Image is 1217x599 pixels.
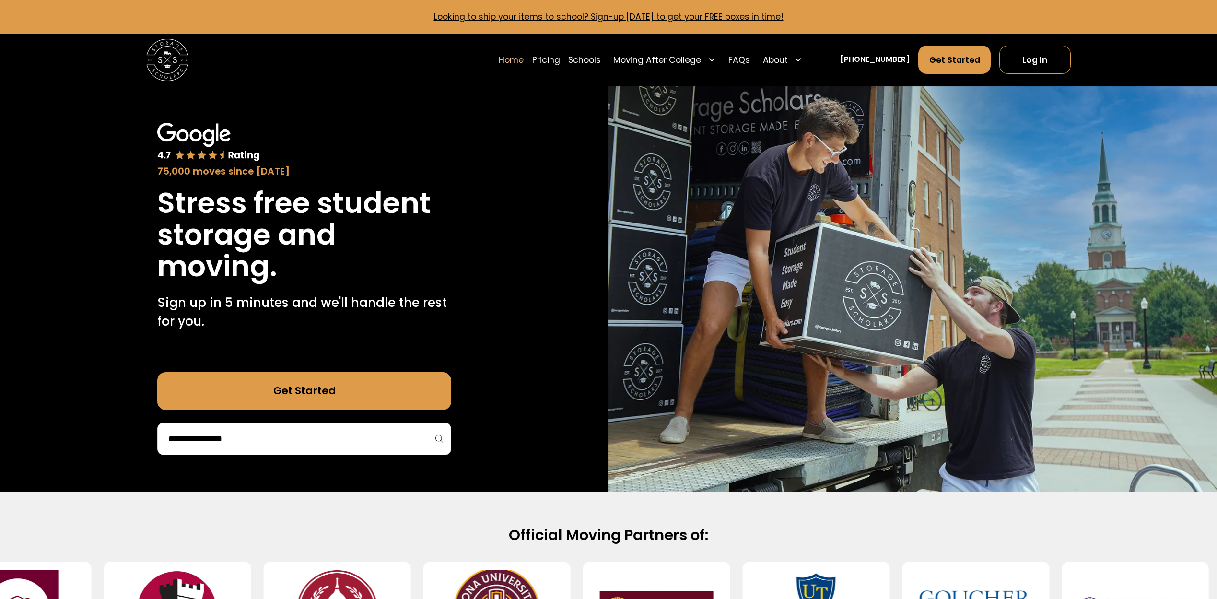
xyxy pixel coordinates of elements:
a: Pricing [532,45,560,74]
img: Storage Scholars makes moving and storage easy. [608,86,1217,492]
h2: Official Moving Partners of: [272,526,945,545]
div: 75,000 moves since [DATE] [157,164,451,179]
a: Looking to ship your items to school? Sign-up [DATE] to get your FREE boxes in time! [434,11,784,23]
a: Home [499,45,524,74]
img: Storage Scholars main logo [146,39,188,81]
div: About [759,45,807,74]
p: Sign up in 5 minutes and we'll handle the rest for you. [157,293,451,331]
div: Moving After College [613,54,701,66]
h1: Stress free student storage and moving. [157,187,451,282]
a: Get Started [918,46,991,74]
img: Google 4.7 star rating [157,123,260,162]
a: Schools [568,45,601,74]
a: Log In [999,46,1071,74]
div: Moving After College [609,45,720,74]
div: About [763,54,788,66]
a: Get Started [157,372,451,410]
a: FAQs [728,45,750,74]
a: [PHONE_NUMBER] [840,54,910,65]
a: home [146,39,188,81]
